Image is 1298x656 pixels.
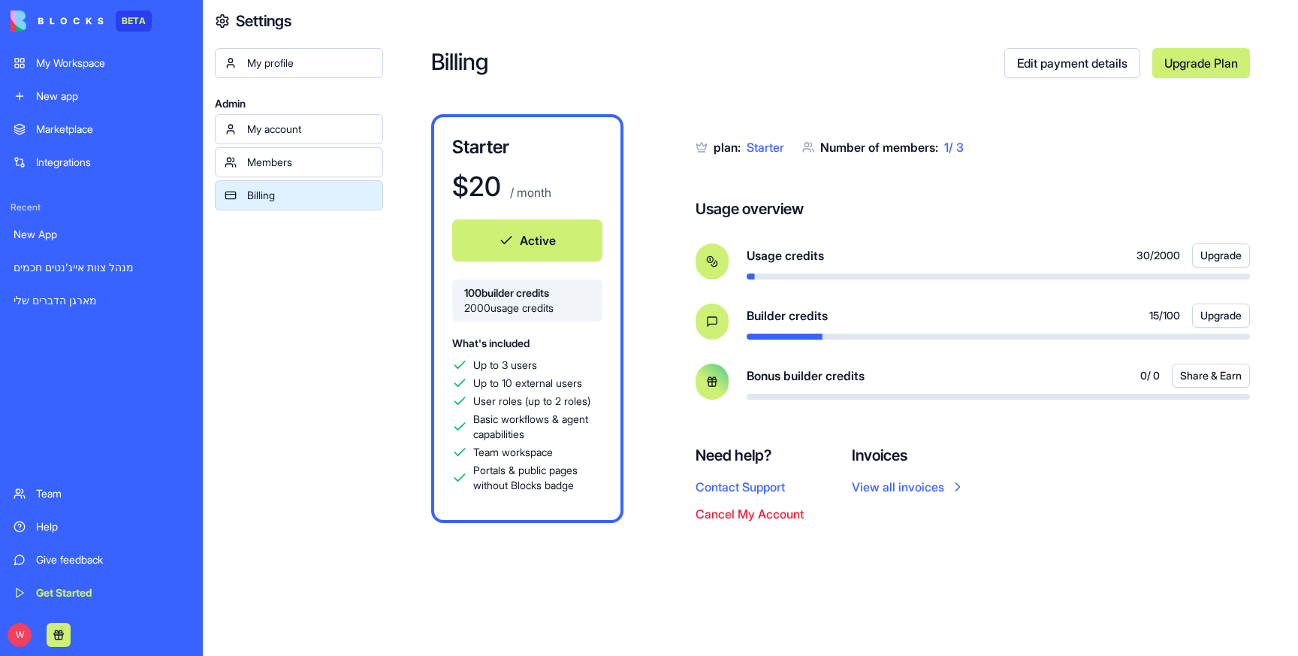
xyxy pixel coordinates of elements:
[11,11,152,32] a: BETA
[5,512,198,542] a: Help
[473,358,537,373] span: Up to 3 users
[696,445,804,466] h4: Need help?
[464,286,590,301] span: 100 builder credits
[36,486,189,501] div: Team
[852,445,965,466] h4: Invoices
[473,394,590,409] span: User roles (up to 2 roles)
[247,188,373,203] div: Billing
[452,219,602,261] button: Active
[431,48,1004,78] h2: Billing
[116,11,152,32] div: BETA
[452,337,530,349] span: What's included
[464,301,590,316] span: 2000 usage credits
[714,140,741,155] span: plan:
[14,293,189,308] div: מארגן הדברים שלי
[8,623,32,647] span: W
[5,578,198,608] a: Get Started
[14,227,189,242] div: New App
[5,147,198,177] a: Integrations
[215,180,383,210] a: Billing
[36,122,189,137] div: Marketplace
[5,114,198,144] a: Marketplace
[431,114,623,523] a: Starter$20 / monthActive100builder credits2000usage creditsWhat's includedUp to 3 usersUp to 10 e...
[1172,364,1250,388] button: Share & Earn
[696,478,785,496] button: Contact Support
[452,135,602,159] h3: Starter
[236,11,291,32] h4: Settings
[215,147,383,177] a: Members
[747,246,824,265] span: Usage credits
[36,585,189,600] div: Get Started
[5,479,198,509] a: Team
[5,48,198,78] a: My Workspace
[1137,248,1180,263] span: 30 / 2000
[473,445,553,460] span: Team workspace
[36,56,189,71] div: My Workspace
[5,81,198,111] a: New app
[36,552,189,567] div: Give feedback
[215,114,383,144] a: My account
[247,155,373,170] div: Members
[36,89,189,104] div: New app
[747,367,865,385] span: Bonus builder credits
[473,376,582,391] span: Up to 10 external users
[1192,304,1250,328] button: Upgrade
[14,260,189,275] div: מנהל צוות אייג'נטים חכמים
[1140,368,1160,383] span: 0 / 0
[820,140,938,155] span: Number of members:
[452,171,501,201] h1: $ 20
[1004,48,1140,78] a: Edit payment details
[36,155,189,170] div: Integrations
[696,505,804,523] button: Cancel My Account
[747,140,784,155] span: Starter
[1192,243,1250,268] button: Upgrade
[215,96,383,111] span: Admin
[5,252,198,283] a: מנהל צוות אייג'נטים חכמים
[507,183,551,201] p: / month
[473,412,602,442] span: Basic workflows & agent capabilities
[944,140,964,155] span: 1 / 3
[5,286,198,316] a: מארגן הדברים שלי
[5,545,198,575] a: Give feedback
[852,478,965,496] a: View all invoices
[747,307,828,325] span: Builder credits
[473,463,602,493] span: Portals & public pages without Blocks badge
[247,122,373,137] div: My account
[1149,308,1180,323] span: 15 / 100
[5,219,198,249] a: New App
[11,11,104,32] img: logo
[247,56,373,71] div: My profile
[1152,48,1250,78] a: Upgrade Plan
[215,48,383,78] a: My profile
[36,519,189,534] div: Help
[5,201,198,213] span: Recent
[696,198,804,219] h4: Usage overview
